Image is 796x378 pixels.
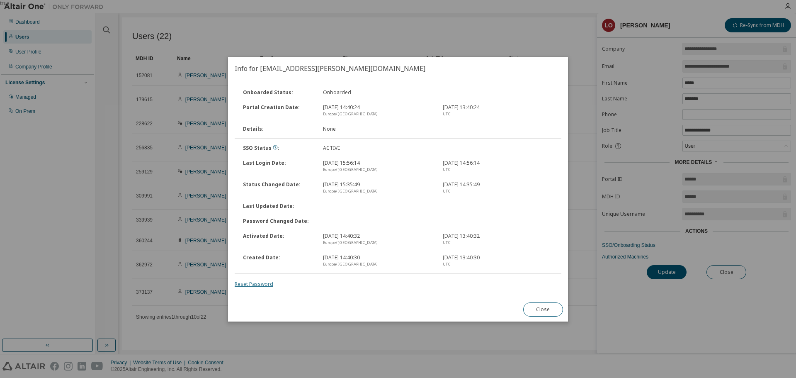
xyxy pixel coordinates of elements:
[318,160,438,173] div: [DATE] 15:56:14
[443,188,553,195] div: UTC
[318,181,438,195] div: [DATE] 15:35:49
[238,181,318,195] div: Status Changed Date :
[323,188,433,195] div: Europe/[GEOGRAPHIC_DATA]
[323,261,433,268] div: Europe/[GEOGRAPHIC_DATA]
[438,181,558,195] div: [DATE] 14:35:49
[238,233,318,246] div: Activated Date :
[438,233,558,246] div: [DATE] 13:40:32
[318,145,438,151] div: ACTIVE
[238,126,318,132] div: Details :
[438,160,558,173] div: [DATE] 14:56:14
[438,254,558,268] div: [DATE] 13:40:30
[323,111,433,117] div: Europe/[GEOGRAPHIC_DATA]
[238,254,318,268] div: Created Date :
[443,239,553,246] div: UTC
[318,89,438,96] div: Onboarded
[318,104,438,117] div: [DATE] 14:40:24
[318,254,438,268] div: [DATE] 14:40:30
[318,233,438,246] div: [DATE] 14:40:32
[443,261,553,268] div: UTC
[523,302,563,317] button: Close
[238,160,318,173] div: Last Login Date :
[443,111,553,117] div: UTC
[228,57,568,80] h2: Info for [EMAIL_ADDRESS][PERSON_NAME][DOMAIN_NAME]
[238,89,318,96] div: Onboarded Status :
[238,203,318,210] div: Last Updated Date :
[438,104,558,117] div: [DATE] 13:40:24
[443,166,553,173] div: UTC
[238,104,318,117] div: Portal Creation Date :
[235,280,273,288] a: Reset Password
[238,218,318,224] div: Password Changed Date :
[323,239,433,246] div: Europe/[GEOGRAPHIC_DATA]
[318,126,438,132] div: None
[238,145,318,151] div: SSO Status :
[323,166,433,173] div: Europe/[GEOGRAPHIC_DATA]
